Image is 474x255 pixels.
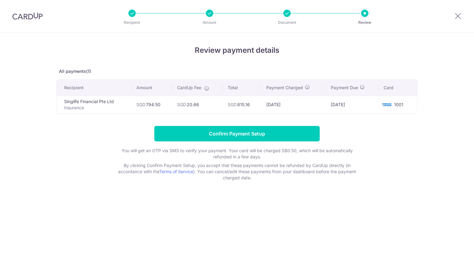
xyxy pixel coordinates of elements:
th: Amount [131,80,172,96]
span: SGD [228,102,237,107]
p: Insurance [64,105,127,111]
td: [DATE] [261,96,326,113]
p: By clicking Confirm Payment Setup, you accept that these payments cannot be refunded by CardUp di... [114,162,360,181]
img: CardUp [12,12,43,20]
span: SGD [136,102,145,107]
p: Review [342,19,388,26]
td: 20.66 [172,96,223,113]
a: Terms of Service [159,169,193,174]
td: 815.16 [223,96,261,113]
span: CardUp Fee [177,85,201,91]
p: You will get an OTP via SMS to verify your payment. Your card will be charged S$0.50, which will ... [114,148,360,160]
img: <span class="translation_missing" title="translation missing: en.account_steps.new_confirm_form.b... [380,101,393,108]
th: Card [379,80,417,96]
td: [DATE] [326,96,379,113]
span: SGD [177,102,186,107]
td: 794.50 [131,96,172,113]
input: Confirm Payment Setup [154,126,320,141]
span: 1001 [394,102,403,107]
td: Singlife Financial Pte Ltd [57,96,131,113]
span: Payment Charged [266,85,303,91]
th: Total [223,80,261,96]
p: Document [264,19,310,26]
p: Recipient [109,19,155,26]
span: Payment Due [331,85,358,91]
th: Recipient [57,80,131,96]
p: All payments(1) [56,68,418,74]
p: Amount [187,19,232,26]
h4: Review payment details [56,45,418,56]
